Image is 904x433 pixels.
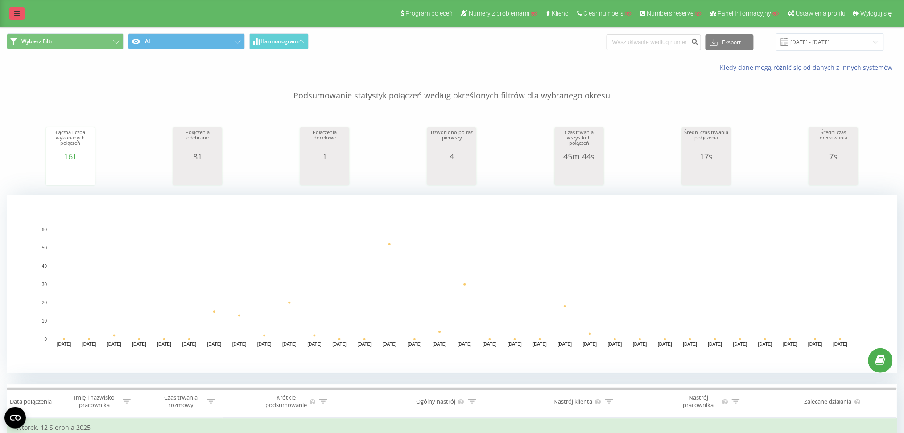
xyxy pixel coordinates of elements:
div: Połączenia docelowe [302,130,347,152]
div: Połączenia odebrane [175,130,220,152]
text: [DATE] [383,342,397,347]
div: 4 [429,152,474,161]
input: Wyszukiwanie według numeru [607,34,701,50]
text: [DATE] [408,342,422,347]
text: [DATE] [232,342,247,347]
span: Clear numbers [583,10,623,17]
div: Czas trwania rozmowy [157,394,205,409]
svg: A chart. [557,161,602,188]
div: 45m 44s [557,152,602,161]
div: Nastrój pracownika [677,394,720,409]
text: [DATE] [82,342,96,347]
text: [DATE] [307,342,322,347]
text: [DATE] [683,342,698,347]
text: [DATE] [358,342,372,347]
text: [DATE] [433,342,447,347]
text: [DATE] [182,342,197,347]
span: Ustawienia profilu [796,10,846,17]
svg: A chart. [302,161,347,188]
button: AI [128,33,245,49]
button: Eksport [706,34,754,50]
div: 81 [175,152,220,161]
text: [DATE] [282,342,297,347]
text: [DATE] [508,342,522,347]
button: Harmonogram [249,33,309,49]
a: Kiedy dane mogą różnić się od danych z innych systemów [720,63,897,72]
text: [DATE] [583,342,597,347]
svg: A chart. [7,195,898,373]
div: Zalecane działania [804,398,852,405]
div: Data połączenia [10,398,52,405]
svg: A chart. [429,161,474,188]
text: 60 [42,227,47,232]
text: [DATE] [132,342,146,347]
p: Podsumowanie statystyk połączeń według określonych filtrów dla wybranego okresu [7,72,897,102]
div: 7s [811,152,856,161]
div: Dzwoniono po raz pierwszy [429,130,474,152]
div: Czas trwania wszystkich połączeń [557,130,602,152]
button: Open CMP widget [4,407,26,429]
svg: A chart. [684,161,729,188]
text: [DATE] [57,342,71,347]
text: [DATE] [107,342,121,347]
text: [DATE] [257,342,272,347]
span: Wyloguj się [860,10,892,17]
div: Krótkie podsumowanie [265,394,308,409]
text: [DATE] [558,342,572,347]
div: Łączna liczba wykonanych połączeń [48,130,93,152]
text: [DATE] [758,342,772,347]
text: [DATE] [533,342,547,347]
text: [DATE] [633,342,647,347]
text: [DATE] [658,342,673,347]
text: 50 [42,245,47,250]
div: Średni czas oczekiwania [811,130,856,152]
span: Klienci [552,10,570,17]
div: Imię i nazwisko pracownika [68,394,120,409]
span: Panel Informacyjny [718,10,771,17]
text: 10 [42,319,47,323]
text: [DATE] [157,342,171,347]
text: [DATE] [809,342,823,347]
text: 20 [42,300,47,305]
text: 0 [44,337,47,342]
text: [DATE] [608,342,622,347]
text: 30 [42,282,47,287]
text: [DATE] [783,342,797,347]
text: [DATE] [483,342,497,347]
div: 17s [684,152,729,161]
div: Nastrój klienta [554,398,593,405]
text: [DATE] [458,342,472,347]
svg: A chart. [811,161,856,188]
button: Wybierz Filtr [7,33,124,49]
div: 161 [48,152,93,161]
span: Program poleceń [405,10,453,17]
div: 1 [302,152,347,161]
text: [DATE] [207,342,222,347]
svg: A chart. [48,161,93,188]
svg: A chart. [175,161,220,188]
text: 40 [42,264,47,269]
div: Ogólny nastrój [416,398,455,405]
text: [DATE] [834,342,848,347]
span: Numbers reserve [647,10,693,17]
div: Średni czas trwania połączenia [684,130,729,152]
span: Numery z problemami [469,10,529,17]
span: Harmonogram [260,38,298,45]
text: [DATE] [333,342,347,347]
text: [DATE] [708,342,722,347]
span: Wybierz Filtr [21,38,53,45]
text: [DATE] [733,342,747,347]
